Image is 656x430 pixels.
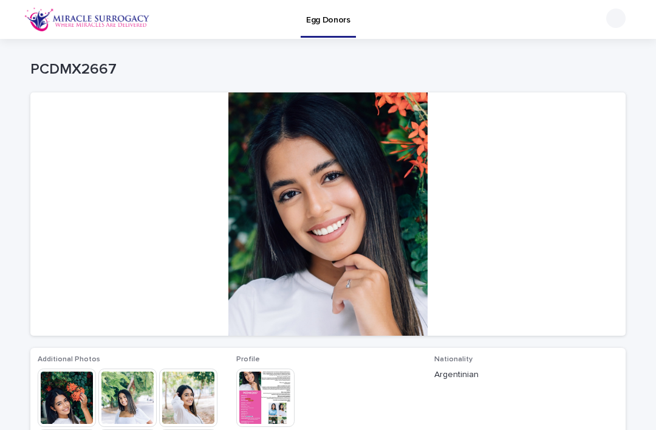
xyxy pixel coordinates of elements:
[434,369,618,381] p: Argentinian
[236,356,260,363] span: Profile
[24,7,150,32] img: OiFFDOGZQuirLhrlO1ag
[30,61,621,78] p: PCDMX2667
[434,356,473,363] span: Nationality
[38,356,100,363] span: Additional Photos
